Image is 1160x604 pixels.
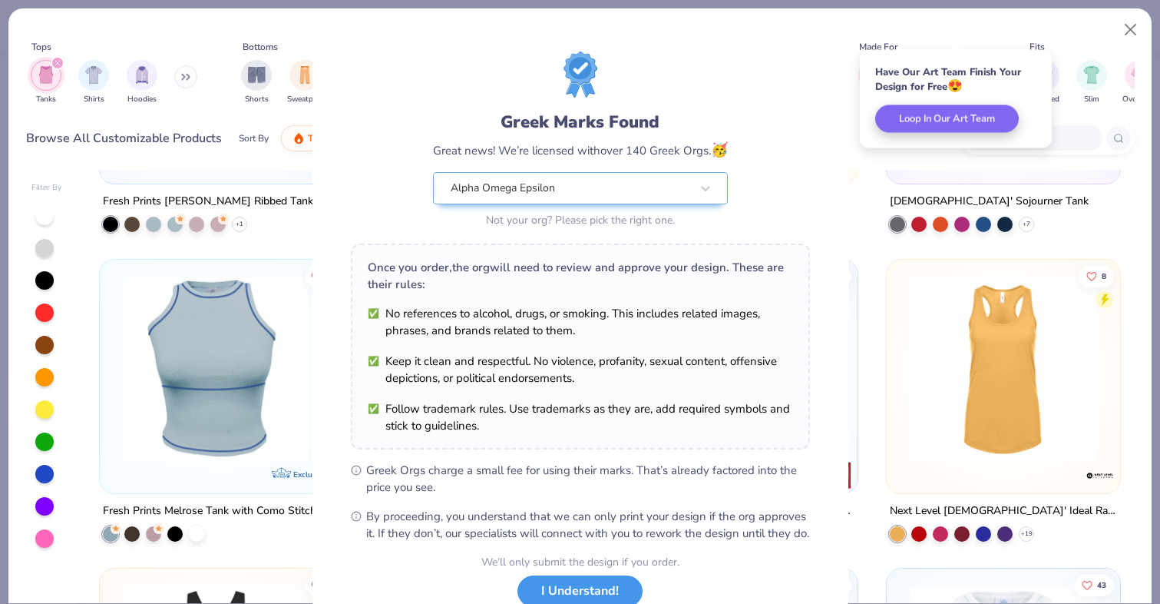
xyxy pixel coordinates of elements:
[875,105,1019,133] button: Loop In Our Art Team
[366,508,810,542] span: By proceeding, you understand that we can only print your design if the org approves it. If they ...
[366,462,810,496] span: Greek Orgs charge a small fee for using their marks. That’s already factored into the price you see.
[368,400,793,434] li: Follow trademark rules. Use trademarks as they are, add required symbols and stick to guidelines.
[563,51,597,98] img: license-marks-badge.png
[368,259,793,293] div: Once you order, the org will need to review and approve your design. These are their rules:
[433,140,728,161] div: Great news! We’re licensed with over 140 Greek Orgs.
[433,110,728,134] div: Greek Marks Found
[875,65,1036,94] div: Have Our Art Team Finish Your Design for Free
[711,141,728,159] span: 🥳
[947,78,963,95] span: 😍
[368,353,793,387] li: Keep it clean and respectful. No violence, profanity, sexual content, offensive depictions, or po...
[368,305,793,339] li: No references to alcohol, drugs, or smoking. This includes related images, phrases, and brands re...
[433,212,728,228] div: Not your org? Please pick the right one.
[481,554,679,570] div: We’ll only submit the design if you order.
